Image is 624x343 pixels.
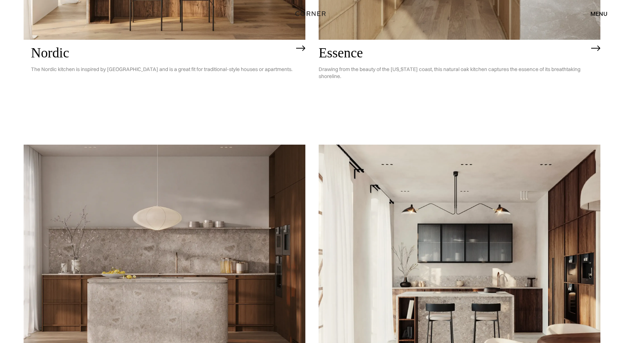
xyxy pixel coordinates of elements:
a: home [286,9,338,18]
h2: Essence [319,45,587,60]
p: The Nordic kitchen is inspired by [GEOGRAPHIC_DATA] and is a great fit for traditional-style hous... [31,60,292,78]
div: menu [590,11,607,17]
div: menu [583,7,607,20]
h2: Nordic [31,45,292,60]
p: Drawing from the beauty of the [US_STATE] coast, this natural oak kitchen captures the essence of... [319,60,587,85]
